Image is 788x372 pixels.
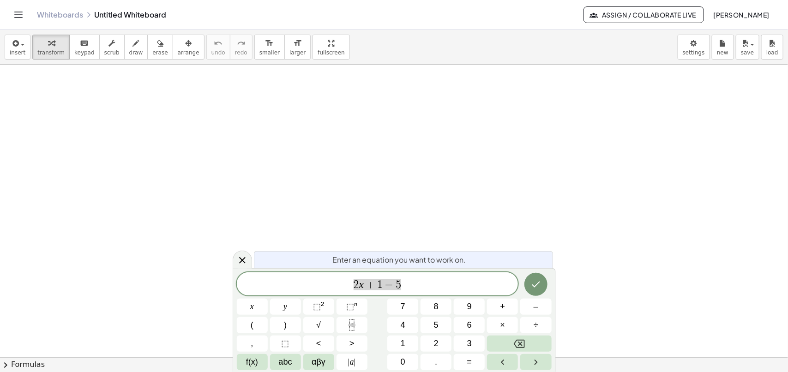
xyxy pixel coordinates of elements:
button: Functions [237,354,268,370]
span: larger [289,49,306,56]
button: Equals [454,354,485,370]
button: Less than [303,336,334,352]
span: 2 [354,279,359,290]
button: 1 [387,336,418,352]
button: Left arrow [487,354,518,370]
button: 7 [387,299,418,315]
button: y [270,299,301,315]
var: x [359,278,364,290]
span: 0 [401,356,405,368]
span: transform [37,49,65,56]
span: erase [152,49,168,56]
span: save [741,49,754,56]
button: Toggle navigation [11,7,26,22]
button: Placeholder [270,336,301,352]
span: Enter an equation you want to work on. [333,254,466,265]
span: arrange [178,49,199,56]
span: 1 [377,279,383,290]
button: Divide [520,317,551,333]
span: < [316,337,321,350]
button: format_sizesmaller [254,35,285,60]
span: , [251,337,253,350]
button: transform [32,35,70,60]
span: fullscreen [318,49,344,56]
span: + [364,279,377,290]
span: ( [251,319,253,331]
span: load [766,49,778,56]
span: ⬚ [346,302,354,311]
button: new [712,35,734,60]
span: 4 [401,319,405,331]
i: keyboard [80,38,89,49]
button: Greater than [337,336,367,352]
span: 7 [401,300,405,313]
span: 2 [434,337,439,350]
button: 0 [387,354,418,370]
span: √ [316,319,321,331]
button: . [421,354,451,370]
span: . [435,356,437,368]
span: 5 [434,319,439,331]
span: keypad [74,49,95,56]
button: undoundo [206,35,230,60]
span: smaller [259,49,280,56]
span: f(x) [246,356,258,368]
span: settings [683,49,705,56]
button: fullscreen [313,35,349,60]
button: 6 [454,317,485,333]
button: Minus [520,299,551,315]
button: x [237,299,268,315]
span: x [250,300,254,313]
button: Done [524,273,547,296]
span: insert [10,49,25,56]
i: format_size [265,38,274,49]
button: Superscript [337,299,367,315]
i: redo [237,38,246,49]
button: scrub [99,35,125,60]
button: [PERSON_NAME] [706,6,777,23]
i: undo [214,38,223,49]
button: 4 [387,317,418,333]
button: Absolute value [337,354,367,370]
button: Greek alphabet [303,354,334,370]
button: Times [487,317,518,333]
button: erase [147,35,173,60]
button: Squared [303,299,334,315]
button: 9 [454,299,485,315]
span: 3 [467,337,472,350]
span: Assign / Collaborate Live [591,11,696,19]
span: ⬚ [282,337,289,350]
span: × [500,319,505,331]
span: 9 [467,300,472,313]
button: 3 [454,336,485,352]
button: 8 [421,299,451,315]
span: scrub [104,49,120,56]
i: format_size [293,38,302,49]
span: ⬚ [313,302,321,311]
span: abc [279,356,292,368]
span: | [354,357,356,366]
button: redoredo [230,35,253,60]
span: + [500,300,505,313]
button: arrange [173,35,205,60]
a: Whiteboards [37,10,83,19]
button: , [237,336,268,352]
span: redo [235,49,247,56]
span: ) [284,319,287,331]
button: ( [237,317,268,333]
span: = [467,356,472,368]
button: ) [270,317,301,333]
span: – [534,300,538,313]
span: 8 [434,300,439,313]
span: | [348,357,350,366]
span: αβγ [312,356,325,368]
button: 2 [421,336,451,352]
sup: n [354,300,357,307]
button: settings [678,35,710,60]
sup: 2 [321,300,325,307]
span: 5 [396,279,401,290]
button: format_sizelarger [284,35,311,60]
span: y [283,300,287,313]
span: draw [129,49,143,56]
button: insert [5,35,30,60]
